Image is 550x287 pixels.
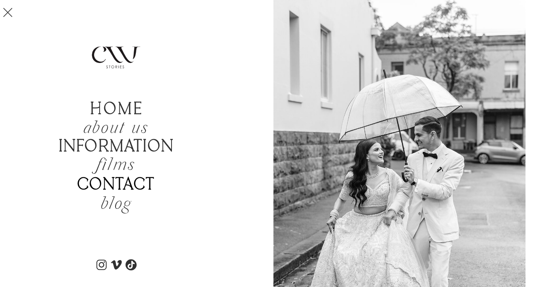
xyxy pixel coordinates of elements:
b: Information [59,137,174,157]
a: Contact [60,176,172,194]
a: about us [83,120,154,135]
a: Information [53,138,180,153]
h1: cw [244,3,308,24]
b: home [90,100,143,119]
a: blog [79,196,153,214]
b: Contact [77,175,155,195]
a: home [90,101,141,120]
i: about us [83,117,149,140]
a: films [79,157,153,175]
